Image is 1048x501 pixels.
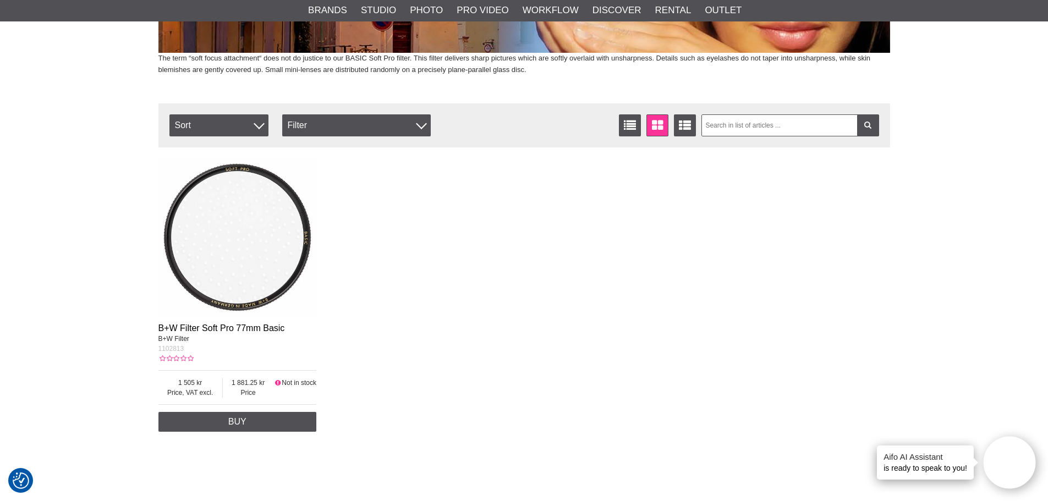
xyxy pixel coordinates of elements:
[169,114,268,136] span: Sort
[158,345,184,353] span: 1102813
[877,445,974,480] div: is ready to speak to you!
[646,114,668,136] a: Window
[308,3,347,18] a: Brands
[282,379,316,387] span: Not in stock
[884,451,967,463] h4: Aifo AI Assistant
[701,114,879,136] input: Search in list of articles ...
[410,3,443,18] a: Photo
[705,3,742,18] a: Outlet
[655,3,692,18] a: Rental
[13,471,29,491] button: Consent Preferences
[457,3,508,18] a: Pro Video
[158,323,285,333] a: B+W Filter Soft Pro 77mm Basic
[361,3,396,18] a: Studio
[158,335,189,343] span: B+W Filter
[158,158,317,317] img: B+W Filter Soft Pro 77mm Basic
[223,388,274,398] span: Price
[674,114,696,136] a: Extended list
[158,354,194,364] div: Customer rating: 0
[158,378,222,388] span: 1 505
[523,3,579,18] a: Workflow
[282,114,431,136] div: Filter
[13,472,29,489] img: Revisit consent button
[158,412,317,432] a: Buy
[274,379,282,387] i: Not in stock
[592,3,641,18] a: Discover
[223,378,274,388] span: 1 881.25
[857,114,879,136] a: Filter
[619,114,641,136] a: List
[158,388,222,398] span: Price, VAT excl.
